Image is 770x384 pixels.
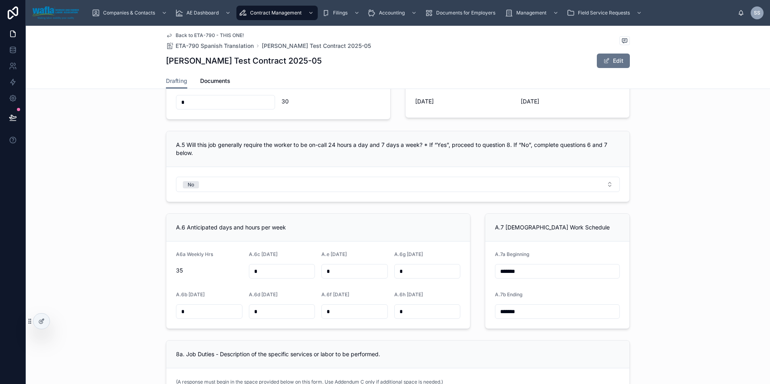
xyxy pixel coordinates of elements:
[176,351,380,357] span: 8a. Job Duties - Description of the specific services or labor to be performed.
[282,97,381,105] span: 30
[564,6,646,20] a: Field Service Requests
[415,97,514,105] span: [DATE]
[176,224,286,231] span: A.6 Anticipated days and hours per week
[333,10,348,16] span: Filings
[379,10,405,16] span: Accounting
[166,42,254,50] a: ETA-790 Spanish Translation
[321,291,349,297] span: A.6f [DATE]
[495,251,529,257] span: A.7a Beginning
[422,6,501,20] a: Documents for Employers
[176,42,254,50] span: ETA-790 Spanish Translation
[186,10,219,16] span: AE Dashboard
[200,74,230,90] a: Documents
[365,6,421,20] a: Accounting
[176,177,620,192] button: Select Button
[176,141,607,156] span: A.5 Will this job generally require the worker to be on-call 24 hours a day and 7 days a week? * ...
[249,251,277,257] span: A.6c [DATE]
[166,74,187,89] a: Drafting
[188,181,194,188] div: No
[521,97,620,105] span: [DATE]
[249,291,277,297] span: A.6d [DATE]
[394,251,423,257] span: A.6g [DATE]
[103,10,155,16] span: Companies & Contacts
[166,55,322,66] h1: [PERSON_NAME] Test Contract 2025-05
[436,10,495,16] span: Documents for Employers
[250,10,302,16] span: Contract Management
[394,291,423,297] span: A.6h [DATE]
[495,224,610,231] span: A.7 [DEMOGRAPHIC_DATA] Work Schedule
[173,6,235,20] a: AE Dashboard
[319,6,364,20] a: Filings
[754,10,760,16] span: SS
[176,266,242,275] span: 35
[236,6,318,20] a: Contract Management
[32,6,79,19] img: App logo
[262,42,371,50] a: [PERSON_NAME] Test Contract 2025-05
[176,291,205,297] span: A.6b [DATE]
[503,6,563,20] a: Management
[516,10,546,16] span: Management
[321,251,347,257] span: A.e [DATE]
[166,32,244,39] a: Back to ETA-790 - THIS ONE!
[578,10,630,16] span: Field Service Requests
[85,4,738,22] div: scrollable content
[597,54,630,68] button: Edit
[176,251,213,257] span: A6a Weekly Hrs
[200,77,230,85] span: Documents
[166,77,187,85] span: Drafting
[495,291,522,297] span: A.7b Ending
[176,32,244,39] span: Back to ETA-790 - THIS ONE!
[89,6,171,20] a: Companies & Contacts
